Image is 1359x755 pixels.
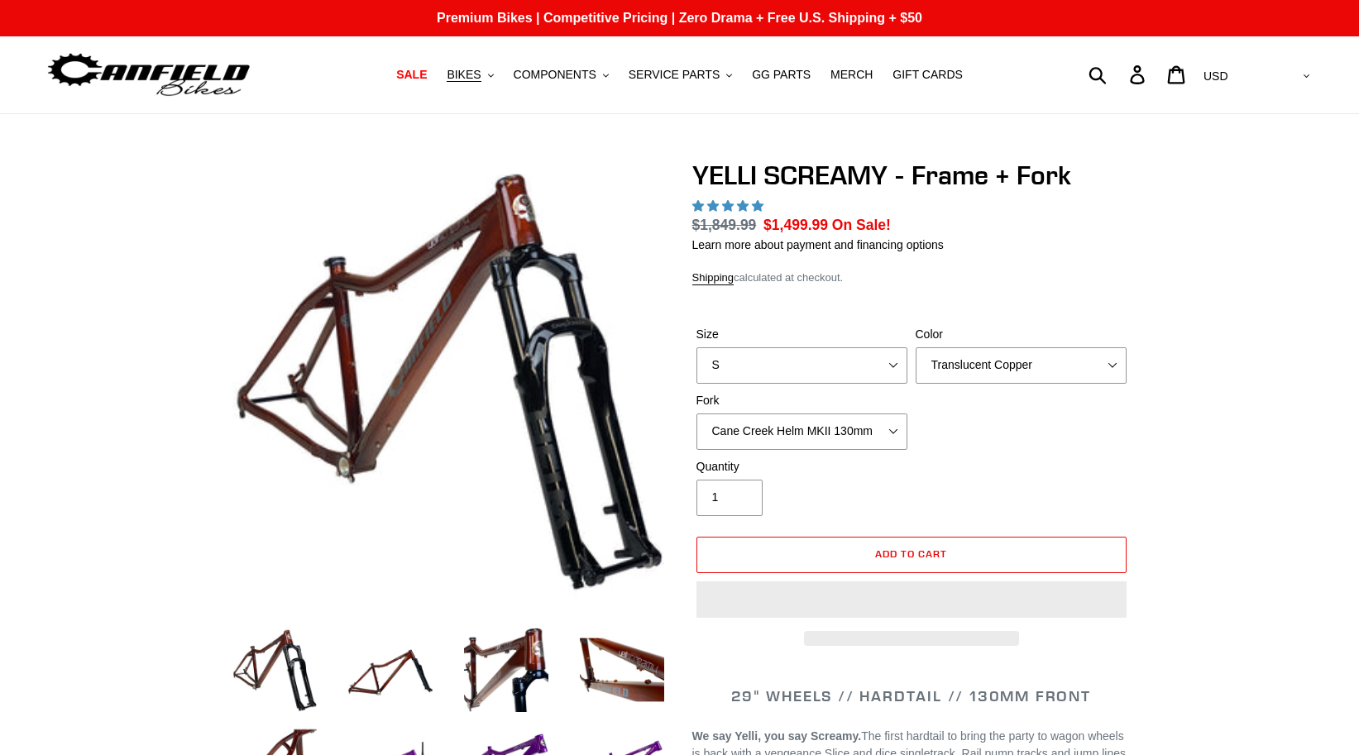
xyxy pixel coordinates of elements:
span: GIFT CARDS [892,68,963,82]
h1: YELLI SCREAMY - Frame + Fork [692,160,1131,191]
img: Load image into Gallery viewer, YELLI SCREAMY - Frame + Fork [229,624,320,715]
button: SERVICE PARTS [620,64,740,86]
button: BIKES [438,64,501,86]
div: calculated at checkout. [692,270,1131,286]
img: Load image into Gallery viewer, YELLI SCREAMY - Frame + Fork [345,624,436,715]
label: Fork [696,392,907,409]
span: $1,499.99 [763,217,828,233]
a: SALE [388,64,435,86]
img: Canfield Bikes [45,49,252,101]
span: SALE [396,68,427,82]
img: Load image into Gallery viewer, YELLI SCREAMY - Frame + Fork [461,624,552,715]
a: Learn more about payment and financing options [692,238,944,251]
a: Shipping [692,271,735,285]
s: $1,849.99 [692,217,757,233]
span: On Sale! [832,214,891,236]
span: 5.00 stars [692,199,767,213]
span: COMPONENTS [514,68,596,82]
label: Color [916,326,1127,343]
button: Add to cart [696,537,1127,573]
label: Quantity [696,458,907,475]
span: GG PARTS [752,68,811,82]
span: MERCH [830,68,873,82]
a: GIFT CARDS [884,64,971,86]
button: COMPONENTS [505,64,617,86]
img: YELLI SCREAMY - Frame + Fork [232,163,664,595]
img: Load image into Gallery viewer, YELLI SCREAMY - Frame + Fork [577,624,668,715]
span: BIKES [447,68,481,82]
input: Search [1098,56,1140,93]
span: 29" WHEELS // HARDTAIL // 130MM FRONT [731,686,1091,705]
a: GG PARTS [744,64,819,86]
a: MERCH [822,64,881,86]
label: Size [696,326,907,343]
span: SERVICE PARTS [629,68,720,82]
span: Add to cart [875,547,947,560]
b: We say Yelli, you say Screamy. [692,729,862,743]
